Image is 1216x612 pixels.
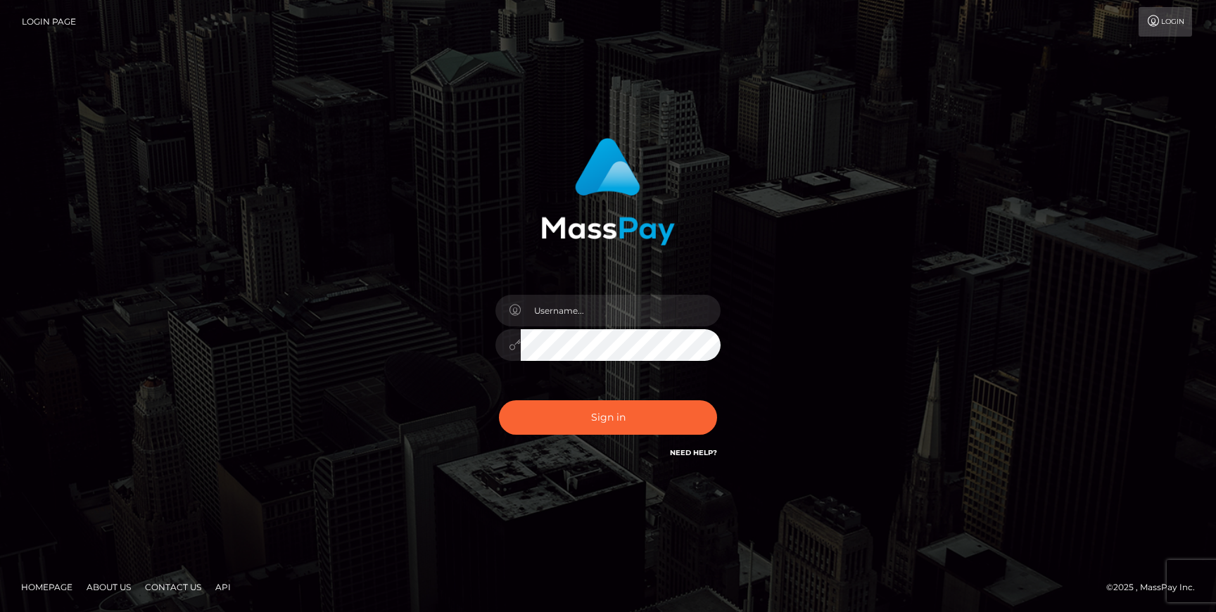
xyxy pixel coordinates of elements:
a: Homepage [15,576,78,598]
a: Need Help? [670,448,717,457]
input: Username... [521,295,721,326]
a: Login [1139,7,1192,37]
a: Login Page [22,7,76,37]
button: Sign in [499,400,717,435]
a: About Us [81,576,137,598]
a: Contact Us [139,576,207,598]
a: API [210,576,236,598]
img: MassPay Login [541,138,675,246]
div: © 2025 , MassPay Inc. [1106,580,1205,595]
